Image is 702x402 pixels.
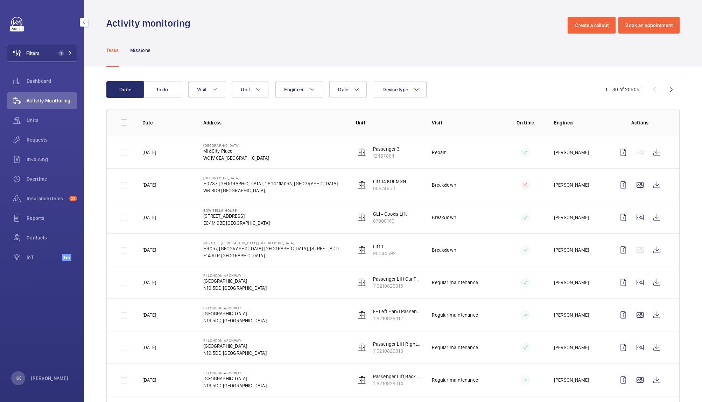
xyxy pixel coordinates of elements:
[203,220,270,227] p: EC4M 9BE [GEOGRAPHIC_DATA]
[203,285,267,292] p: N19 5DD [GEOGRAPHIC_DATA]
[203,338,267,343] p: PI London Archway
[27,97,77,104] span: Activity Monitoring
[554,344,589,351] p: [PERSON_NAME]
[203,241,344,245] p: NOVOTEL [GEOGRAPHIC_DATA] [GEOGRAPHIC_DATA]
[605,86,639,93] div: 1 – 30 of 20505
[241,87,250,92] span: Unit
[432,214,456,221] p: Breakdown
[106,47,119,54] p: Tasks
[106,17,195,30] h1: Activity monitoring
[142,149,156,156] p: [DATE]
[432,149,446,156] p: Repair
[203,273,267,278] p: PI London Archway
[554,119,604,126] p: Engineer
[27,78,77,85] span: Dashboard
[432,311,478,318] p: Regular maintenance
[69,196,77,201] span: 22
[27,254,62,261] span: IoT
[142,119,192,126] p: Date
[26,50,40,57] span: Filters
[373,178,406,185] p: Lift 14 KOLMGN
[358,148,366,157] img: elevator.svg
[27,136,77,143] span: Requests
[27,215,77,222] span: Reports
[329,81,367,98] button: Date
[432,344,478,351] p: Regular maintenance
[373,250,396,257] p: 90544592
[142,311,156,318] p: [DATE]
[373,275,421,282] p: Passenger Lift Car Park
[432,279,478,286] p: Regular maintenance
[358,376,366,384] img: elevator.svg
[203,176,338,180] p: [GEOGRAPHIC_DATA]
[275,81,322,98] button: Engineer
[356,119,421,126] p: Unit
[203,187,338,194] p: W6 8DR [GEOGRAPHIC_DATA]
[27,156,77,163] span: Invoicing
[615,119,665,126] p: Actions
[373,243,396,250] p: Lift 1
[618,17,680,34] button: Book an appointment
[554,376,589,383] p: [PERSON_NAME]
[188,81,225,98] button: Visit
[203,213,270,220] p: [STREET_ADDRESS]
[554,311,589,318] p: [PERSON_NAME]
[232,81,268,98] button: Unit
[15,375,21,382] p: KK
[142,246,156,253] p: [DATE]
[143,81,181,98] button: To do
[358,311,366,319] img: elevator.svg
[432,246,456,253] p: Breakdown
[508,119,543,126] p: On time
[203,343,267,350] p: [GEOGRAPHIC_DATA]
[284,87,304,92] span: Engineer
[554,181,589,188] p: [PERSON_NAME]
[203,252,344,259] p: E14 9TP [GEOGRAPHIC_DATA]
[130,47,151,54] p: Missions
[373,308,421,315] p: FF Left Hand Passenger Lift Fire Fighting
[373,380,421,387] p: 116210826314
[554,214,589,221] p: [PERSON_NAME]
[358,213,366,222] img: elevator.svg
[142,376,156,383] p: [DATE]
[432,376,478,383] p: Regular maintenance
[373,210,407,217] p: GL1 - Goods Lift
[203,310,267,317] p: [GEOGRAPHIC_DATA]
[203,306,267,310] p: PI London Archway
[203,375,267,382] p: [GEOGRAPHIC_DATA]
[62,254,71,261] span: Beta
[358,181,366,189] img: elevator.svg
[203,208,270,213] p: Bow Bells House
[106,81,144,98] button: Done
[142,214,156,221] p: [DATE]
[142,181,156,188] p: [DATE]
[373,347,421,354] p: 116210826313
[203,245,344,252] p: H9057, [GEOGRAPHIC_DATA] [GEOGRAPHIC_DATA], [STREET_ADDRESS][PERSON_NAME]
[432,181,456,188] p: Breakdown
[203,143,269,148] p: [GEOGRAPHIC_DATA]
[373,145,400,152] p: Passenger 3
[197,87,206,92] span: Visit
[203,180,338,187] p: H0737, [GEOGRAPHIC_DATA], 1 Shortlands, [GEOGRAPHIC_DATA]
[373,340,421,347] p: Passenger Lift Right Hand
[373,315,421,322] p: 116210826312
[373,217,407,224] p: 67000140
[31,375,69,382] p: [PERSON_NAME]
[142,279,156,286] p: [DATE]
[373,185,406,192] p: 66674853
[203,278,267,285] p: [GEOGRAPHIC_DATA]
[373,152,400,159] p: 12437884
[7,45,77,62] button: Filters1
[27,175,77,182] span: Overtime
[27,117,77,124] span: Units
[358,278,366,287] img: elevator.svg
[142,344,156,351] p: [DATE]
[373,282,421,289] p: 116210826315
[374,81,427,98] button: Device type
[358,246,366,254] img: elevator.svg
[338,87,348,92] span: Date
[373,373,421,380] p: Passenger Lift Back Of House Staff
[203,148,269,155] p: MidCity Place
[27,195,66,202] span: Insurance items
[432,119,497,126] p: Visit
